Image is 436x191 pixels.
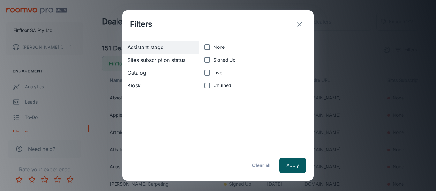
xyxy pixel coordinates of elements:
[249,158,274,173] button: Clear all
[214,44,225,51] span: None
[127,82,194,89] span: Kiosk
[214,69,222,76] span: Live
[122,66,199,79] div: Catalog
[127,43,194,51] span: Assistant stage
[122,54,199,66] div: Sites subscription status
[130,18,152,30] h1: Filters
[214,56,236,63] span: Signed Up
[127,56,194,64] span: Sites subscription status
[122,79,199,92] div: Kiosk
[127,69,194,77] span: Catalog
[122,41,199,54] div: Assistant stage
[293,18,306,31] button: exit
[279,158,306,173] button: Apply
[214,82,231,89] span: Churned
